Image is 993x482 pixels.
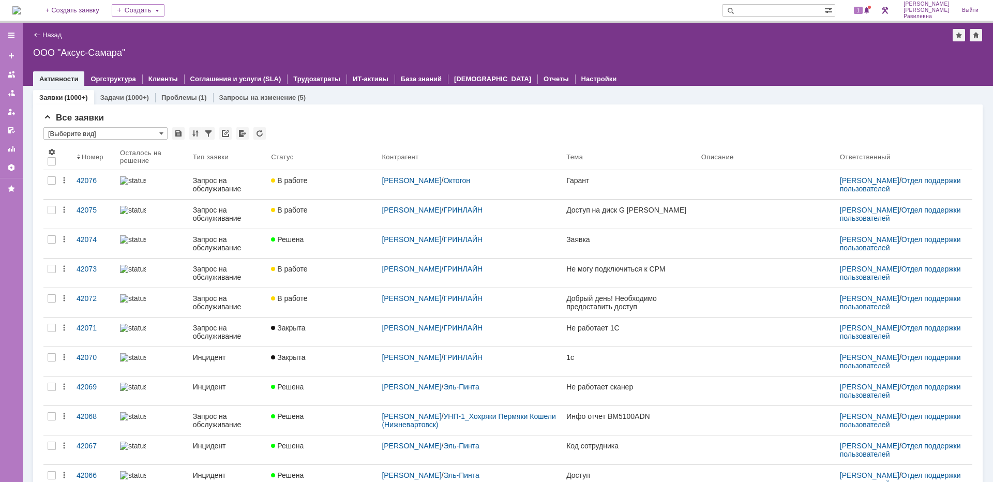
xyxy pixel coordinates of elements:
div: 42071 [77,324,112,332]
a: Отдел поддержки пользователей [840,176,963,193]
th: Статус [267,144,378,170]
a: Заявки [39,94,63,101]
div: Осталось на решение [120,149,176,164]
div: 42073 [77,265,112,273]
div: / [382,442,558,450]
a: УНП-1_Хохряки Пермяки Кошели (Нижневартовск) [382,412,558,429]
a: Настройки [581,75,617,83]
a: [PERSON_NAME] [840,265,899,273]
div: / [840,265,968,281]
a: Эль-Пинта [443,442,479,450]
a: Инцидент [189,376,267,405]
a: [PERSON_NAME] [382,206,441,214]
a: 42071 [72,318,116,347]
div: Инцидент [193,471,263,479]
div: Не работает 1С [566,324,693,332]
div: Действия [60,412,68,420]
div: / [382,471,558,479]
div: / [382,353,558,361]
img: logo [12,6,21,14]
div: 42072 [77,294,112,303]
a: Отдел поддержки пользователей [840,324,963,340]
img: statusbar-100 (1).png [120,265,146,273]
div: Тема [566,153,583,161]
a: Не могу подключиться к СРМ [562,259,697,288]
a: Инцидент [189,347,267,376]
a: Запрос на обслуживание [189,170,267,199]
a: [PERSON_NAME] [382,383,441,391]
span: Решена [271,235,304,244]
a: База знаний [401,75,442,83]
th: Ответственный [836,144,972,170]
a: Эль-Пинта [443,471,479,479]
div: Действия [60,471,68,479]
div: Доступ [566,471,693,479]
a: Закрыта [267,347,378,376]
a: [DEMOGRAPHIC_DATA] [454,75,531,83]
div: Действия [60,383,68,391]
div: Заявка [566,235,693,244]
div: 42069 [77,383,112,391]
th: Осталось на решение [116,144,189,170]
div: Запрос на обслуживание [193,206,263,222]
div: / [840,353,968,370]
a: 42070 [72,347,116,376]
div: Не могу подключиться к СРМ [566,265,693,273]
div: / [382,383,558,391]
a: Гарант [562,170,697,199]
div: / [382,235,558,244]
a: [PERSON_NAME] [382,442,441,450]
div: 42075 [77,206,112,214]
div: Фильтрация... [202,127,215,140]
a: В работе [267,170,378,199]
a: statusbar-100 (1).png [116,376,189,405]
a: Доступ на диск G [PERSON_NAME] [562,200,697,229]
a: Отдел поддержки пользователей [840,294,963,311]
div: / [840,442,968,458]
a: statusbar-100 (1).png [116,170,189,199]
span: В работе [271,176,307,185]
a: Эль-Пинта [443,383,479,391]
a: [PERSON_NAME] [840,176,899,185]
a: Отдел поддержки пользователей [840,235,963,252]
div: 42067 [77,442,112,450]
div: / [840,324,968,340]
span: В работе [271,265,307,273]
a: Создать заявку [3,48,20,64]
a: Закрыта [267,318,378,347]
div: / [840,235,968,252]
div: Добавить в избранное [953,29,965,41]
span: Закрыта [271,353,305,361]
a: Запрос на обслуживание [189,406,267,435]
div: Действия [60,294,68,303]
div: Действия [60,265,68,273]
div: Контрагент [382,153,418,161]
a: Трудозатраты [293,75,340,83]
a: ГРИНЛАЙН [443,235,483,244]
div: Создать [112,4,164,17]
div: Запрос на обслуживание [193,294,263,311]
a: [PERSON_NAME] [382,235,441,244]
div: (1000+) [64,94,87,101]
a: statusbar-100 (1).png [116,347,189,376]
th: Номер [72,144,116,170]
a: Запросы на изменение [219,94,296,101]
img: statusbar-100 (1).png [120,353,146,361]
div: / [840,206,968,222]
div: Обновлять список [253,127,266,140]
span: Решена [271,383,304,391]
img: statusbar-100 (1).png [120,383,146,391]
a: statusbar-100 (1).png [116,435,189,464]
a: [PERSON_NAME] [840,324,899,332]
a: ИТ-активы [353,75,388,83]
a: Отдел поддержки пользователей [840,265,963,281]
a: Запрос на обслуживание [189,288,267,317]
div: / [382,324,558,332]
span: Решена [271,442,304,450]
a: Отчеты [544,75,569,83]
div: 1с [566,353,693,361]
a: Мои согласования [3,122,20,139]
div: / [840,383,968,399]
a: [PERSON_NAME] [840,235,899,244]
div: Статус [271,153,293,161]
